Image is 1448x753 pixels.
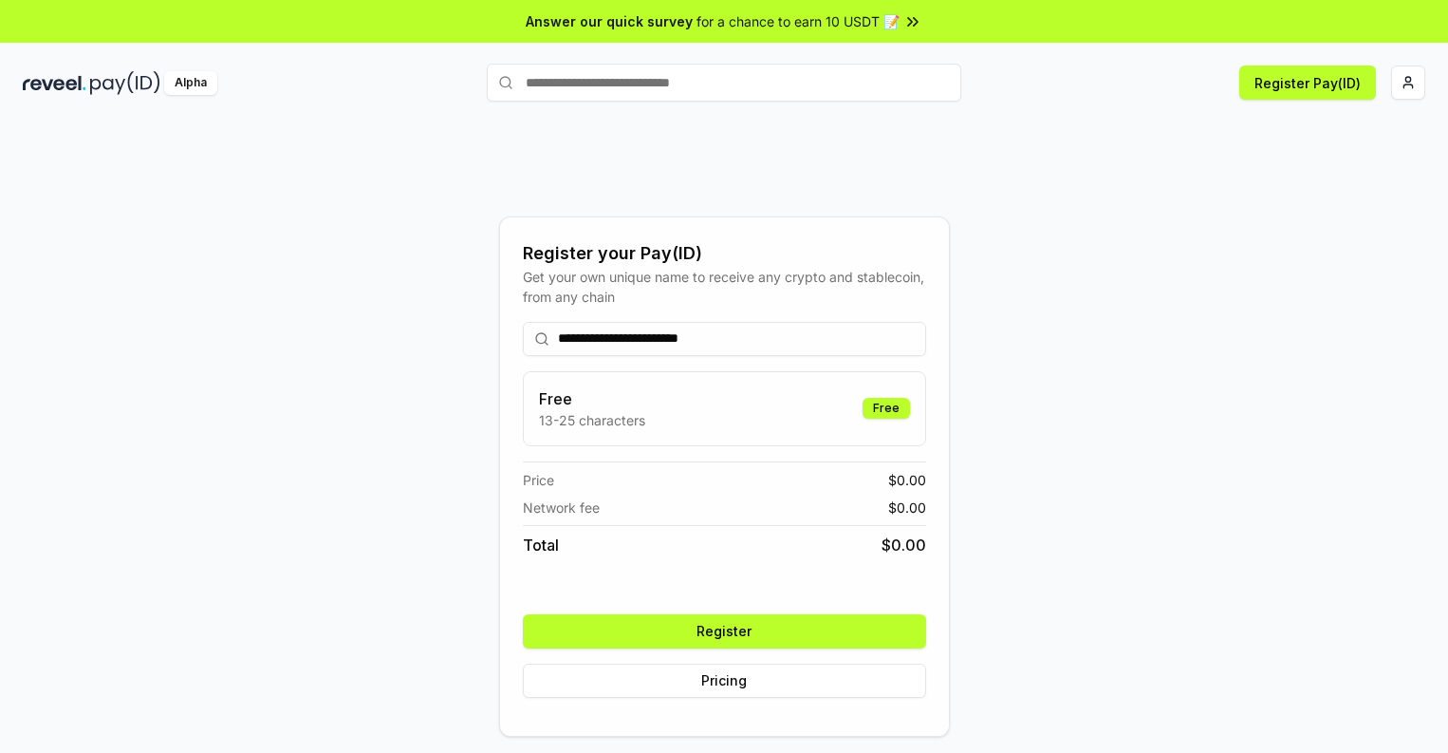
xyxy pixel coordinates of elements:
[888,498,926,518] span: $ 0.00
[523,267,926,307] div: Get your own unique name to receive any crypto and stablecoin, from any chain
[888,470,926,490] span: $ 0.00
[523,534,559,556] span: Total
[523,498,600,518] span: Network fee
[523,240,926,267] div: Register your Pay(ID)
[539,410,645,430] p: 13-25 characters
[882,534,926,556] span: $ 0.00
[523,470,554,490] span: Price
[863,398,910,419] div: Free
[526,11,693,31] span: Answer our quick survey
[523,614,926,649] button: Register
[23,71,86,95] img: reveel_dark
[696,11,900,31] span: for a chance to earn 10 USDT 📝
[1239,66,1376,100] button: Register Pay(ID)
[539,387,645,410] h3: Free
[523,664,926,698] button: Pricing
[90,71,160,95] img: pay_id
[164,71,217,95] div: Alpha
